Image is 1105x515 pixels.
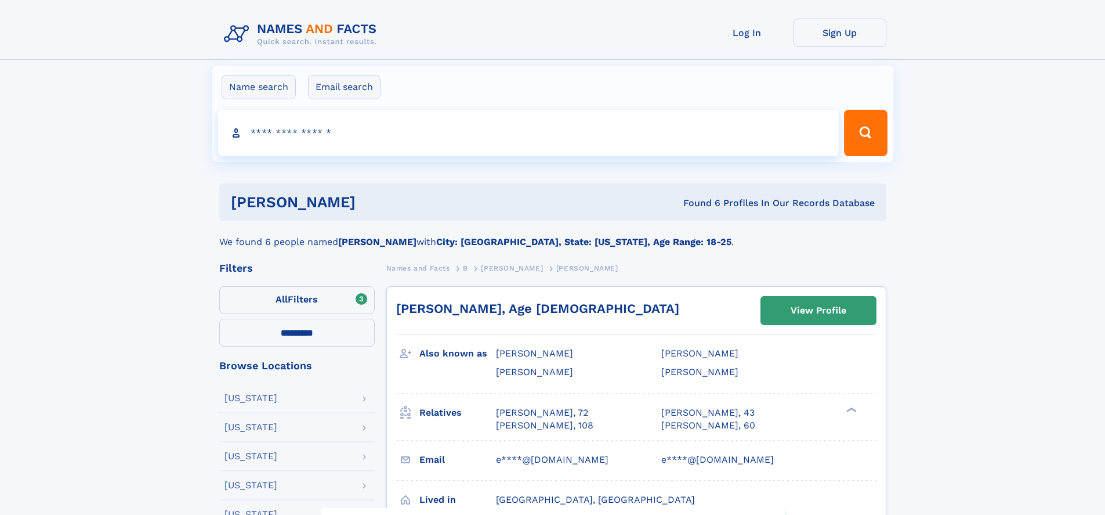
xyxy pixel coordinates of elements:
[396,301,679,316] a: [PERSON_NAME], Age [DEMOGRAPHIC_DATA]
[843,406,857,413] div: ❯
[661,348,738,359] span: [PERSON_NAME]
[386,261,450,275] a: Names and Facts
[701,19,794,47] a: Log In
[224,452,277,461] div: [US_STATE]
[222,75,296,99] label: Name search
[224,481,277,490] div: [US_STATE]
[496,406,588,419] a: [PERSON_NAME], 72
[308,75,381,99] label: Email search
[419,490,496,510] h3: Lived in
[224,423,277,432] div: [US_STATE]
[419,450,496,470] h3: Email
[844,110,887,156] button: Search Button
[338,236,416,247] b: [PERSON_NAME]
[661,406,755,419] a: [PERSON_NAME], 43
[219,19,386,50] img: Logo Names and Facts
[463,261,468,275] a: B
[556,264,618,272] span: [PERSON_NAME]
[218,110,839,156] input: search input
[224,394,277,403] div: [US_STATE]
[419,344,496,363] h3: Also known as
[219,361,375,371] div: Browse Locations
[496,494,695,505] span: [GEOGRAPHIC_DATA], [GEOGRAPHIC_DATA]
[463,264,468,272] span: B
[436,236,731,247] b: City: [GEOGRAPHIC_DATA], State: [US_STATE], Age Range: 18-25
[791,297,846,324] div: View Profile
[481,261,543,275] a: [PERSON_NAME]
[661,366,738,377] span: [PERSON_NAME]
[276,294,288,305] span: All
[419,403,496,423] h3: Relatives
[661,419,755,432] a: [PERSON_NAME], 60
[496,419,593,432] a: [PERSON_NAME], 108
[496,366,573,377] span: [PERSON_NAME]
[794,19,886,47] a: Sign Up
[231,195,520,210] h1: [PERSON_NAME]
[496,348,573,359] span: [PERSON_NAME]
[219,221,886,249] div: We found 6 people named with .
[481,264,543,272] span: [PERSON_NAME]
[219,263,375,273] div: Filters
[519,197,875,210] div: Found 6 Profiles In Our Records Database
[761,297,876,325] a: View Profile
[219,286,375,314] label: Filters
